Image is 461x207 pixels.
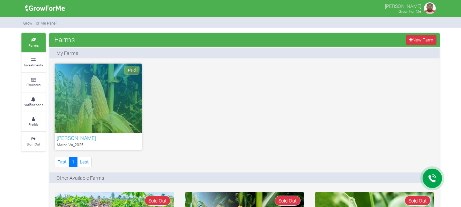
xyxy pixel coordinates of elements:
p: Maize Vii_2025 [57,142,140,148]
small: Notifications [24,102,43,107]
a: Farms [21,33,46,52]
a: Investments [21,53,46,72]
a: First [55,157,70,167]
a: Notifications [21,93,46,112]
span: Sold Out [275,196,301,206]
p: [PERSON_NAME] [385,1,421,10]
a: Last [77,157,92,167]
img: growforme image [423,1,437,15]
small: Grow For Me Panel [23,20,57,26]
small: Sign Out [27,142,40,147]
a: New Farm [406,35,436,45]
img: growforme image [23,1,67,15]
a: Paid [PERSON_NAME] Maize Vii_2025 [55,64,142,150]
p: My Farms [56,49,78,57]
span: Paid [124,66,139,75]
small: Grow For Me [398,9,421,14]
a: Sign Out [21,132,46,151]
span: Farms [53,32,77,46]
small: Farms [28,43,39,48]
small: Profile [28,122,38,127]
small: Finances [26,82,40,87]
span: Sold Out [405,196,431,206]
a: Finances [21,73,46,92]
nav: Page Navigation [55,157,92,167]
h6: [PERSON_NAME] [57,135,140,141]
span: Sold Out [145,196,170,206]
a: 1 [69,157,77,167]
a: Profile [21,112,46,131]
p: Other Available Farms [56,174,104,181]
small: Investments [24,63,43,67]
